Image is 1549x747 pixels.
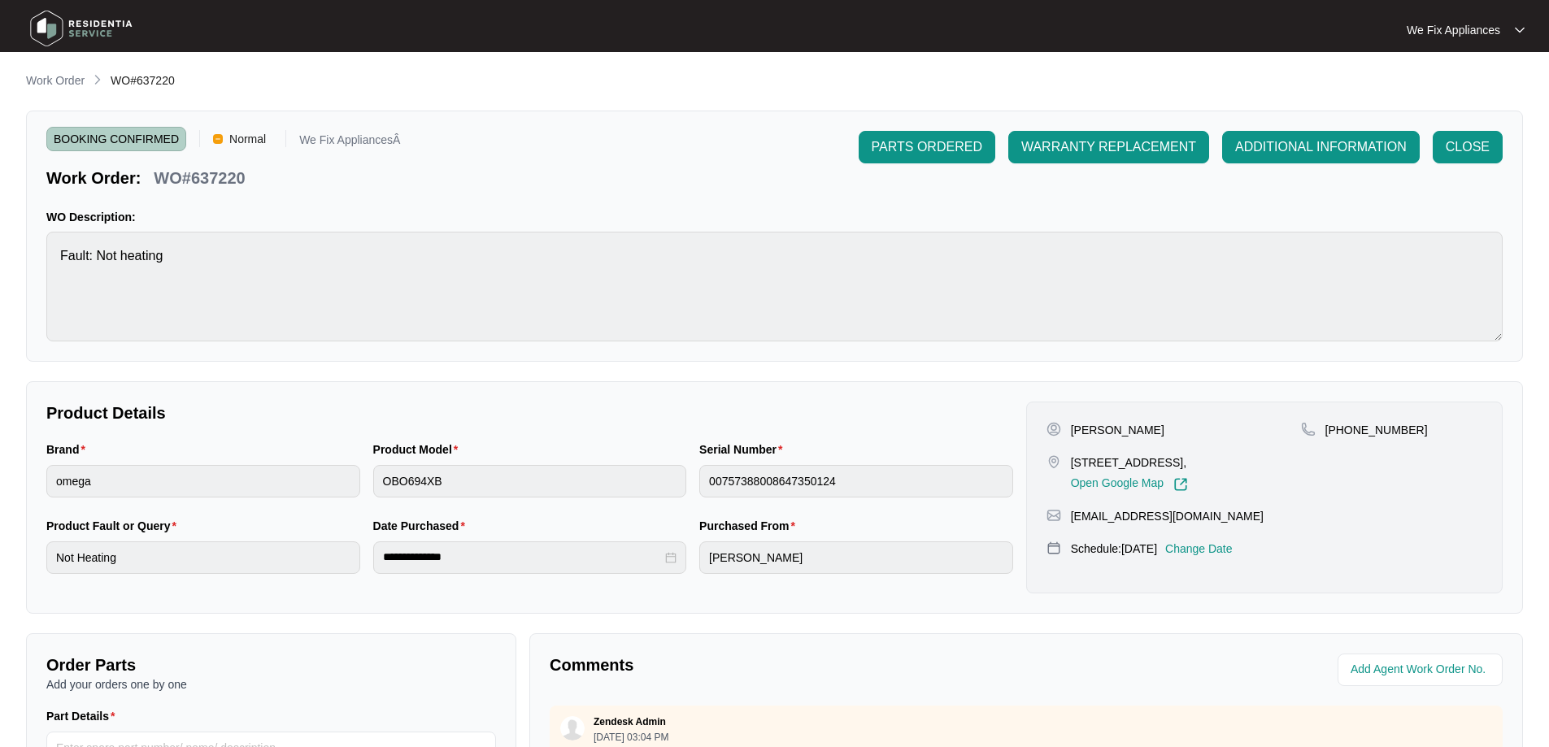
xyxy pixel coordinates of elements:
[1008,131,1209,163] button: WARRANTY REPLACEMENT
[1325,422,1428,438] p: [PHONE_NUMBER]
[1173,477,1188,492] img: Link-External
[1046,454,1061,469] img: map-pin
[699,541,1013,574] input: Purchased From
[46,209,1503,225] p: WO Description:
[23,72,88,90] a: Work Order
[46,441,92,458] label: Brand
[1235,137,1407,157] span: ADDITIONAL INFORMATION
[373,441,465,458] label: Product Model
[594,732,668,742] p: [DATE] 03:04 PM
[1071,541,1157,557] p: Schedule: [DATE]
[26,72,85,89] p: Work Order
[46,465,360,497] input: Brand
[154,167,245,189] p: WO#637220
[373,465,687,497] input: Product Model
[46,676,496,693] p: Add your orders one by one
[46,654,496,676] p: Order Parts
[1407,22,1500,38] p: We Fix Appliances
[1351,660,1493,680] input: Add Agent Work Order No.
[594,715,666,728] p: Zendesk Admin
[46,518,183,534] label: Product Fault or Query
[1021,137,1196,157] span: WARRANTY REPLACEMENT
[46,167,141,189] p: Work Order:
[91,73,104,86] img: chevron-right
[1446,137,1490,157] span: CLOSE
[383,549,663,566] input: Date Purchased
[872,137,982,157] span: PARTS ORDERED
[46,402,1013,424] p: Product Details
[1071,477,1188,492] a: Open Google Map
[46,232,1503,341] textarea: Fault: Not heating
[1433,131,1503,163] button: CLOSE
[1071,422,1164,438] p: [PERSON_NAME]
[1046,422,1061,436] img: user-pin
[1222,131,1420,163] button: ADDITIONAL INFORMATION
[24,4,138,53] img: residentia service logo
[1301,422,1316,436] img: map-pin
[299,134,400,151] p: We Fix AppliancesÂ
[223,127,272,151] span: Normal
[550,654,1015,676] p: Comments
[46,708,122,724] label: Part Details
[46,541,360,574] input: Product Fault or Query
[1515,26,1525,34] img: dropdown arrow
[699,465,1013,497] input: Serial Number
[699,518,802,534] label: Purchased From
[560,716,585,740] img: user.svg
[1165,541,1233,557] p: Change Date
[46,127,186,151] span: BOOKING CONFIRMED
[1046,541,1061,555] img: map-pin
[859,131,995,163] button: PARTS ORDERED
[111,74,175,87] span: WO#637220
[373,518,472,534] label: Date Purchased
[1071,508,1264,524] p: [EMAIL_ADDRESS][DOMAIN_NAME]
[1046,508,1061,523] img: map-pin
[1071,454,1188,471] p: [STREET_ADDRESS],
[213,134,223,144] img: Vercel Logo
[699,441,789,458] label: Serial Number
